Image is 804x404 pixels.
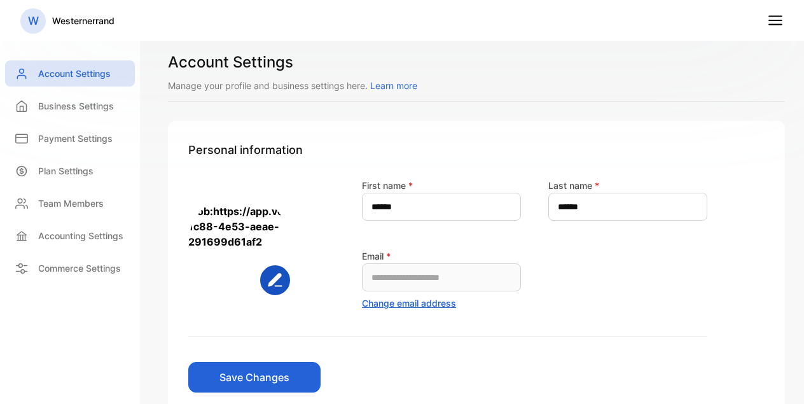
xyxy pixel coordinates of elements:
h1: Account Settings [168,51,785,74]
button: Change email address [362,296,456,310]
p: Manage your profile and business settings here. [168,79,785,92]
a: Commerce Settings [5,255,135,281]
h1: Personal information [188,141,765,158]
p: Westernerrand [52,14,114,27]
p: Payment Settings [38,132,113,145]
a: Team Members [5,190,135,216]
img: blob:https://app.vencru.com/10471d84-1c88-4e53-aeae-291699d61af2 [188,193,290,295]
a: Business Settings [5,93,135,119]
p: Team Members [38,197,104,210]
label: First name [362,180,413,191]
a: Payment Settings [5,125,135,151]
p: Account Settings [38,67,111,80]
p: W [28,13,39,29]
a: Account Settings [5,60,135,87]
a: Accounting Settings [5,223,135,249]
p: Commerce Settings [38,261,121,275]
p: Accounting Settings [38,229,123,242]
p: Plan Settings [38,164,94,178]
p: Business Settings [38,99,114,113]
button: Save Changes [188,362,321,393]
label: Email [362,251,391,261]
a: Plan Settings [5,158,135,184]
label: Last name [548,180,599,191]
span: Learn more [370,80,417,91]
